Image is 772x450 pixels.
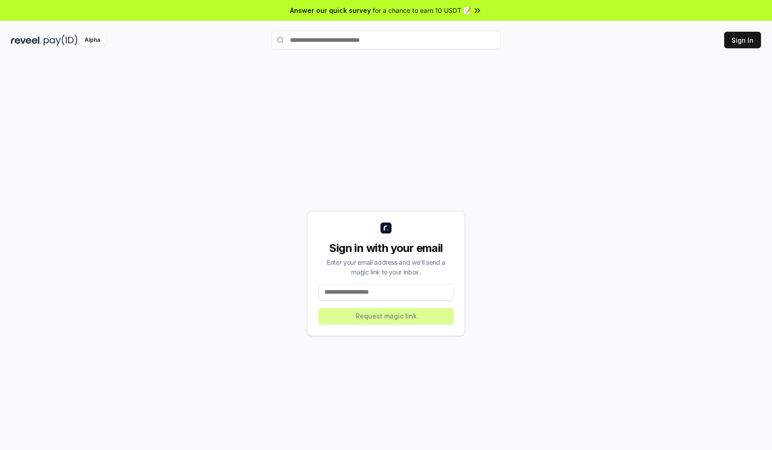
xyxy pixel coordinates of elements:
[724,32,761,48] button: Sign In
[11,34,42,46] img: reveel_dark
[318,241,454,256] div: Sign in with your email
[373,6,471,15] span: for a chance to earn 10 USDT 📝
[290,6,371,15] span: Answer our quick survey
[44,34,78,46] img: pay_id
[79,34,105,46] div: Alpha
[318,257,454,277] div: Enter your email address and we’ll send a magic link to your inbox.
[380,222,392,234] img: logo_small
